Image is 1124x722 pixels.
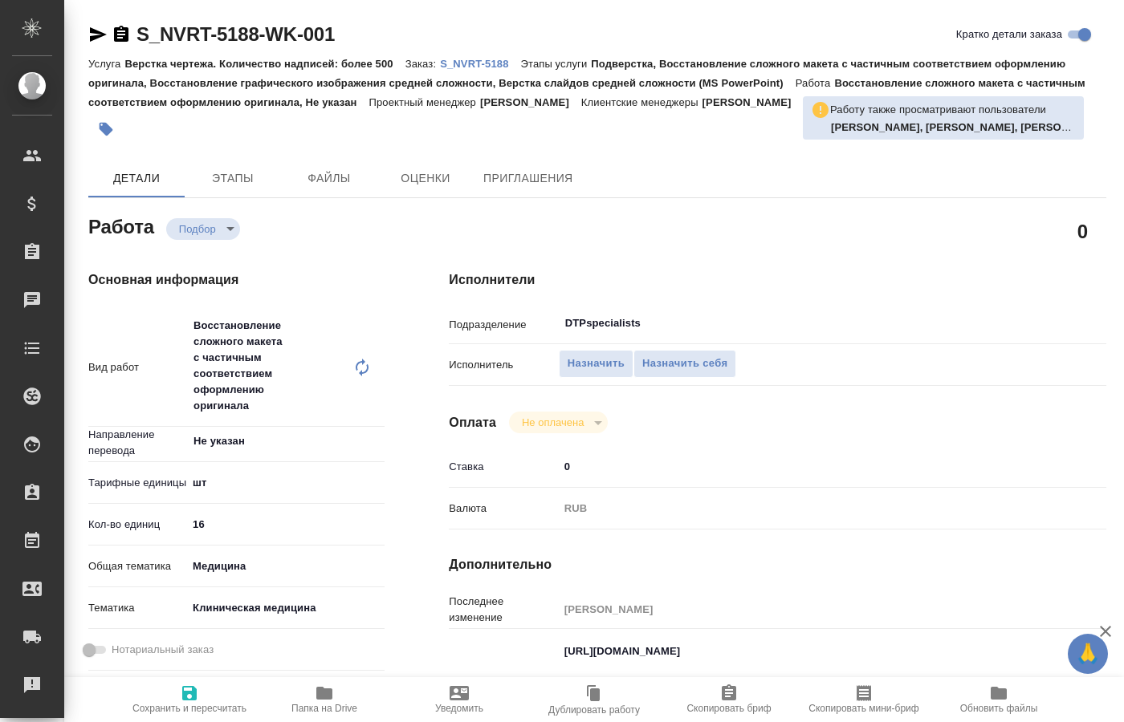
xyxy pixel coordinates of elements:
h2: 0 [1077,217,1088,245]
p: Проектный менеджер [369,96,480,108]
b: [PERSON_NAME], [PERSON_NAME], [PERSON_NAME] [831,121,1110,133]
span: Назначить себя [642,355,727,373]
button: Скопировать мини-бриф [796,677,931,722]
p: Ковтун Светлана, Арсеньева Вера, Линова Полина [831,120,1076,136]
button: Скопировать ссылку [112,25,131,44]
button: Обновить файлы [931,677,1066,722]
div: шт [187,469,385,497]
button: Скопировать бриф [662,677,796,722]
button: Скопировать ссылку для ЯМессенджера [88,25,108,44]
span: Назначить [568,355,625,373]
button: Не оплачена [517,416,588,429]
button: Сохранить и пересчитать [122,677,257,722]
div: Клиническая медицина [187,594,385,622]
button: Назначить [559,350,633,378]
p: Этапы услуги [521,58,592,70]
button: Назначить себя [633,350,736,378]
p: Услуга [88,58,124,70]
span: Скопировать мини-бриф [808,703,918,714]
span: Обновить файлы [960,703,1038,714]
input: ✎ Введи что-нибудь [559,455,1052,478]
span: Скопировать бриф [686,703,771,714]
h4: Дополнительно [449,555,1106,574]
button: Подбор [174,222,221,236]
p: Вид работ [88,359,187,375]
span: Кратко детали заказа [956,26,1062,43]
span: Сохранить и пересчитать [132,703,246,714]
div: Подбор [166,218,240,240]
p: Верстка чертежа. Количество надписей: более 500 [124,58,405,70]
span: Уведомить [435,703,483,714]
p: Работа [796,77,835,89]
h2: Работа [88,211,154,240]
a: S_NVRT-5188 [440,56,520,70]
p: [PERSON_NAME] [702,96,804,108]
p: Заказ: [405,58,440,70]
h4: Оплата [449,413,496,432]
span: Оценки [387,168,464,189]
button: Open [1043,322,1046,325]
button: 🙏 [1068,634,1108,674]
p: S_NVRT-5188 [440,58,520,70]
p: Подразделение [449,317,558,333]
span: Файлы [291,168,368,189]
span: 🙏 [1074,637,1102,671]
p: Направление перевода [88,427,187,459]
p: Работу также просматривают пользователи [830,102,1046,118]
p: Тарифные единицы [88,475,187,491]
div: Медицина [187,553,385,580]
p: Ставка [449,459,558,475]
button: Уведомить [392,677,527,722]
span: Приглашения [483,168,573,189]
a: S_NVRT-5188-WK-001 [136,23,335,45]
p: Клиентские менеджеры [581,96,702,108]
button: Папка на Drive [257,677,392,722]
span: Детали [98,168,175,189]
button: Open [376,440,379,443]
h4: Исполнители [449,270,1106,290]
h4: Основная информация [88,270,385,290]
div: Подбор [509,412,608,433]
input: ✎ Введи что-нибудь [187,513,385,536]
input: Пустое поле [559,598,1052,621]
button: Добавить тэг [88,112,124,147]
p: Кол-во единиц [88,517,187,533]
span: Этапы [194,168,271,189]
button: Дублировать работу [527,677,662,722]
span: Нотариальный заказ [112,642,214,658]
div: RUB [559,495,1052,522]
p: Тематика [88,600,187,616]
p: [PERSON_NAME] [480,96,581,108]
p: Общая тематика [88,558,187,574]
p: Последнее изменение [449,594,558,626]
p: Исполнитель [449,357,558,373]
span: Папка на Drive [291,703,357,714]
p: Валюта [449,501,558,517]
span: Дублировать работу [548,704,640,716]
